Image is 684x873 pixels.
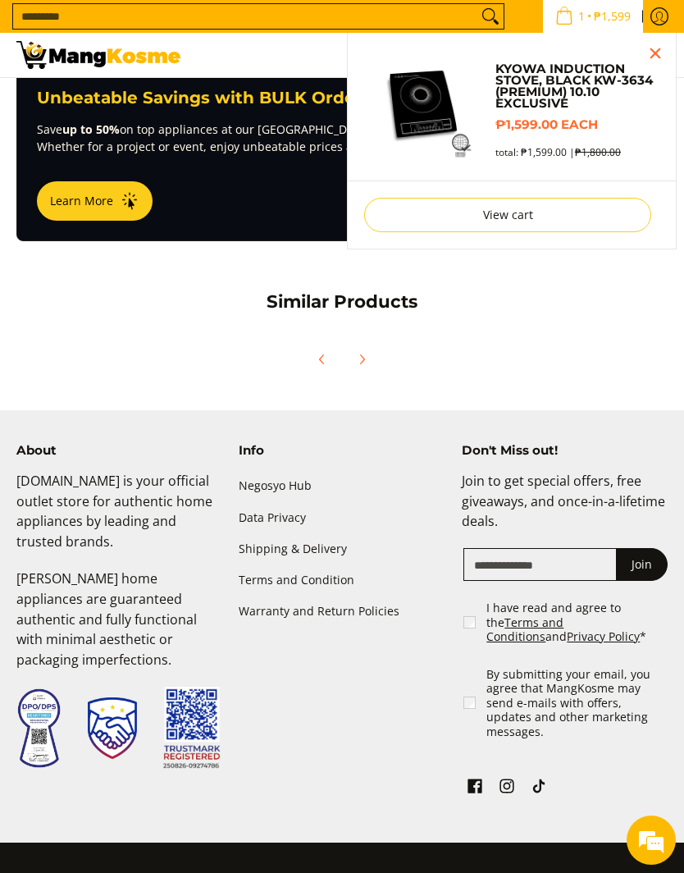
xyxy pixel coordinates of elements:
a: Kyowa Induction Stove, Black KW-3634 (Premium) 10.10 Exclusive [495,63,659,109]
ul: Sub Menu [347,33,677,249]
a: See Mang Kosme on Facebook [463,775,486,802]
h4: About [16,443,222,459]
p: [PERSON_NAME] home appliances are guaranteed authentic and fully functional with minimal aestheti... [16,569,222,687]
a: Warranty and Return Policies [239,596,445,627]
s: ₱1,800.00 [575,145,621,159]
ul: Customer Navigation [197,33,668,77]
img: Trustmark QR [163,687,221,770]
div: Minimize live chat window [269,8,308,48]
h4: Don't Miss out! [462,443,668,459]
p: [DOMAIN_NAME] is your official outlet store for authentic home appliances by leading and trusted ... [16,471,222,569]
h4: Info [239,443,445,459]
img: Data Privacy Seal [16,688,62,769]
a: Terms and Conditions [486,615,563,645]
a: See Mang Kosme on TikTok [527,775,550,802]
button: Learn More [37,181,153,221]
span: • [550,7,636,25]
p: Save on top appliances at our [GEOGRAPHIC_DATA]. Whether for a project or event, enjoy unbeatable... [37,121,647,155]
img: Default Title Kyowa Induction Stove, Black KW-3634 (Premium) 10.10 Exclusive [364,49,479,164]
a: Data Privacy [239,502,445,533]
a: Shipping & Delivery [239,533,445,564]
a: Privacy Policy [567,628,640,644]
textarea: Type your message and hit 'Enter' [8,448,312,505]
button: Previous [304,341,340,377]
button: Search [477,4,504,29]
span: total: ₱1,599.00 | [495,146,621,158]
button: Close pop up [643,41,668,66]
h6: ₱1,599.00 each [495,117,659,133]
h2: Similar Products [100,290,585,313]
a: Terms and Condition [239,564,445,596]
label: I have read and agree to the and * [486,601,669,644]
a: See Mang Kosme on Instagram [495,775,518,802]
strong: up to 50% [62,121,120,137]
button: Next [344,341,380,377]
a: Unbeatable Savings with BULK Orders! Saveup to 50%on top appliances at our [GEOGRAPHIC_DATA]. Whe... [16,67,668,241]
span: We're online! [95,207,226,373]
a: Negosyo Hub [239,471,445,502]
h3: Unbeatable Savings with BULK Orders! [37,88,647,108]
label: By submitting your email, you agree that MangKosme may send e-mails with offers, updates and othe... [486,667,669,739]
span: ₱1,599 [591,11,633,22]
span: 1 [576,11,587,22]
button: Join [616,548,668,581]
p: Join to get special offers, free giveaways, and once-in-a-lifetime deals. [462,471,668,548]
a: View cart [364,198,651,232]
div: Chat with us now [85,92,276,113]
img: Trustmark Seal [88,697,137,760]
img: Kyowa Induction Stove - Tempered Glass Black (Premium) l Mang Kosme [16,41,180,69]
nav: Main Menu [197,33,668,77]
